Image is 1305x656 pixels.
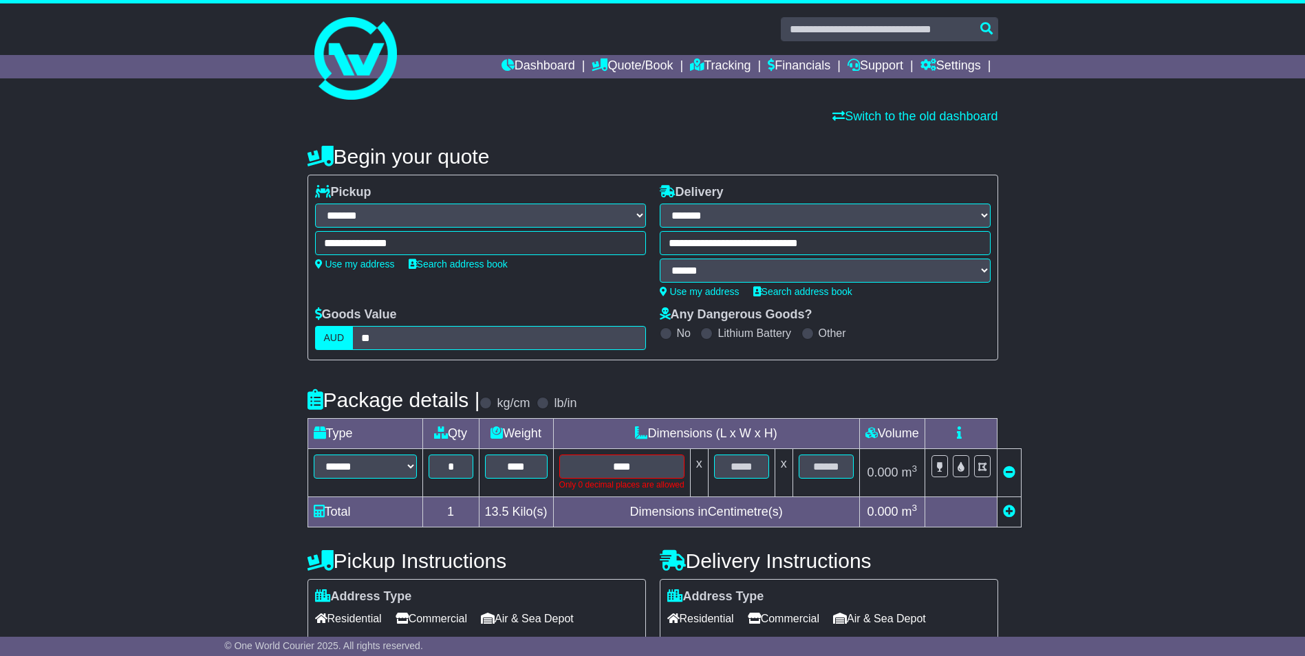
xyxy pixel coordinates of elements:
a: Use my address [660,286,740,297]
sup: 3 [912,503,917,513]
a: Switch to the old dashboard [832,109,997,123]
span: © One World Courier 2025. All rights reserved. [224,640,423,651]
div: Only 0 decimal places are allowed [559,479,684,491]
label: Pickup [315,185,371,200]
label: Address Type [667,589,764,604]
a: Search address book [753,286,852,297]
td: Kilo(s) [479,497,553,527]
a: Tracking [690,55,751,78]
span: 0.000 [867,505,898,518]
td: Total [308,497,422,527]
a: Settings [920,55,981,78]
label: Any Dangerous Goods? [660,307,812,322]
label: Goods Value [315,307,397,322]
span: m [901,505,917,518]
td: Qty [422,419,479,449]
sup: 3 [912,463,917,474]
span: Air & Sea Depot [833,608,926,629]
span: 13.5 [485,505,509,518]
label: kg/cm [497,396,530,411]
h4: Pickup Instructions [308,549,646,572]
a: Dashboard [501,55,575,78]
td: Dimensions in Centimetre(s) [553,497,859,527]
label: lb/in [554,396,576,411]
td: Weight [479,419,553,449]
h4: Package details | [308,389,480,411]
label: AUD [315,326,354,350]
td: x [775,449,792,497]
span: Commercial [396,608,467,629]
td: x [690,449,708,497]
label: Delivery [660,185,724,200]
span: Commercial [748,608,819,629]
label: No [677,327,691,340]
a: Financials [768,55,830,78]
span: 0.000 [867,466,898,479]
td: Dimensions (L x W x H) [553,419,859,449]
span: Residential [667,608,734,629]
span: m [901,466,917,479]
a: Remove this item [1003,466,1015,479]
label: Other [819,327,846,340]
td: Type [308,419,422,449]
label: Address Type [315,589,412,604]
a: Quote/Book [592,55,673,78]
label: Lithium Battery [718,327,791,340]
a: Support [848,55,903,78]
td: 1 [422,497,479,527]
h4: Begin your quote [308,145,998,168]
a: Use my address [315,259,395,270]
a: Add new item [1003,505,1015,518]
span: Residential [315,608,382,629]
h4: Delivery Instructions [660,549,998,572]
span: Air & Sea Depot [481,608,574,629]
a: Search address book [409,259,508,270]
td: Volume [859,419,925,449]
